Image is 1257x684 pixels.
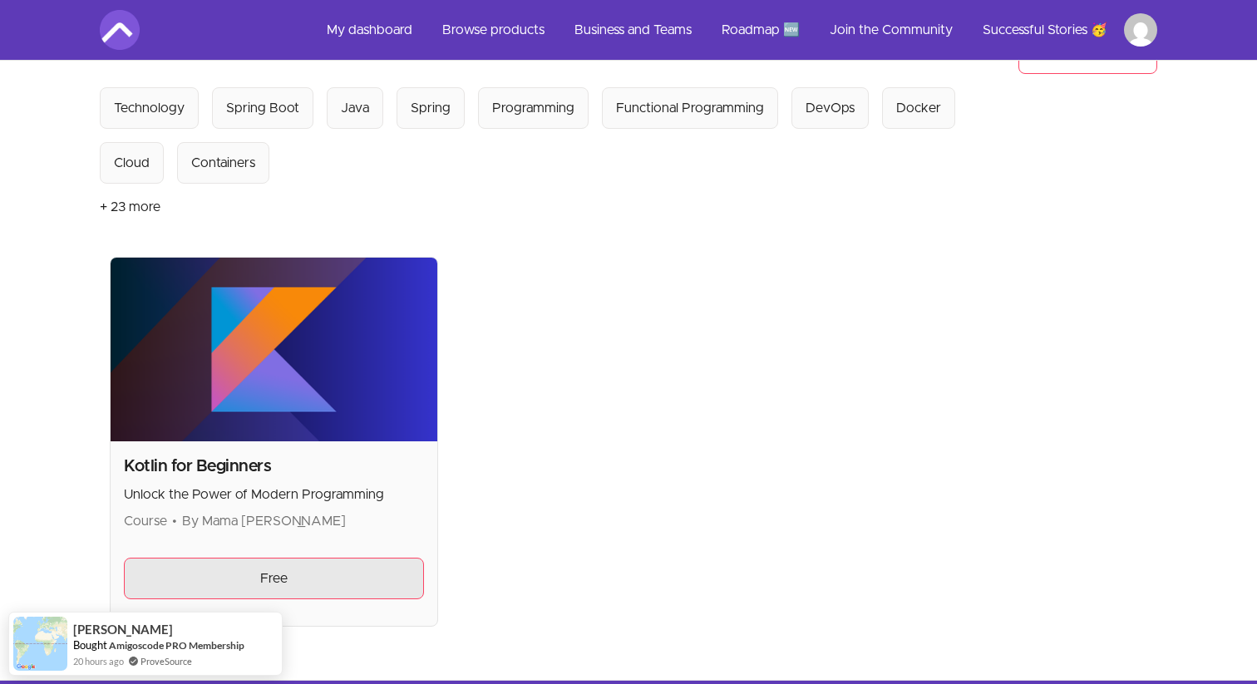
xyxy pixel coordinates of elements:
img: Amigoscode logo [100,10,140,50]
div: Technology [114,98,185,118]
span: By Mama [PERSON_NAME] [182,514,346,528]
a: Join the Community [816,10,966,50]
span: Bought [73,638,107,652]
a: ProveSource [140,654,192,668]
div: Containers [191,153,255,173]
h2: Kotlin for Beginners [124,455,424,478]
a: My dashboard [313,10,426,50]
div: Spring [411,98,451,118]
img: Product image for Kotlin for Beginners [111,258,437,441]
div: Spring Boot [226,98,299,118]
nav: Main [313,10,1157,50]
p: Unlock the Power of Modern Programming [124,485,424,504]
a: Successful Stories 🥳 [969,10,1121,50]
div: Docker [896,98,941,118]
span: [PERSON_NAME] [73,622,173,637]
span: 20 hours ago [73,654,124,668]
a: Amigoscode PRO Membership [109,639,244,652]
div: Functional Programming [616,98,764,118]
span: Course [124,514,167,528]
a: Free [124,558,424,599]
div: Programming [492,98,574,118]
button: + 23 more [100,184,160,230]
img: provesource social proof notification image [13,617,67,671]
a: Roadmap 🆕 [708,10,813,50]
span: • [172,514,177,528]
a: Browse products [429,10,558,50]
img: Profile image for Sardor Ubaydullayev [1124,13,1157,47]
div: DevOps [806,98,855,118]
div: Cloud [114,153,150,173]
div: Java [341,98,369,118]
a: Business and Teams [561,10,705,50]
